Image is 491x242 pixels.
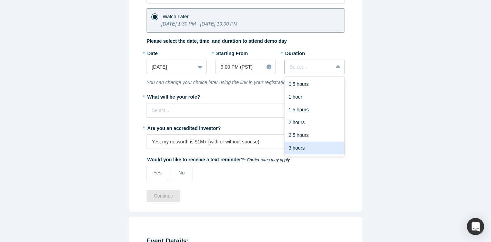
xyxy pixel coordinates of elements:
span: No [179,170,185,175]
div: 0.5 hours [284,78,344,91]
button: Continue [147,190,180,202]
div: 3 hours [284,142,344,154]
div: Yes, my networth is $1M+ (with or without spouse) [152,138,328,145]
label: Duration [284,48,344,57]
i: [DATE] 1:30 PM - [DATE] 10:00 PM [161,21,237,27]
label: Would you like to receive a text reminder? [147,154,344,163]
em: * Carrier rates may apply [244,158,290,162]
div: 2 hours [284,116,344,129]
label: Starting From [216,48,248,57]
label: Please select the date, time, and duration to attend demo day [147,38,287,45]
span: Watch Later [163,14,189,19]
label: What will be your role? [147,91,344,101]
span: Yes [153,170,161,175]
label: Are you an accredited investor? [147,122,344,132]
label: Date [147,48,207,57]
div: 2.5 hours [284,129,344,142]
div: 1.5 hours [284,103,344,116]
div: 1 hour [284,91,344,103]
i: You can change your choice later using the link in your registration confirmation email. [147,80,330,85]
